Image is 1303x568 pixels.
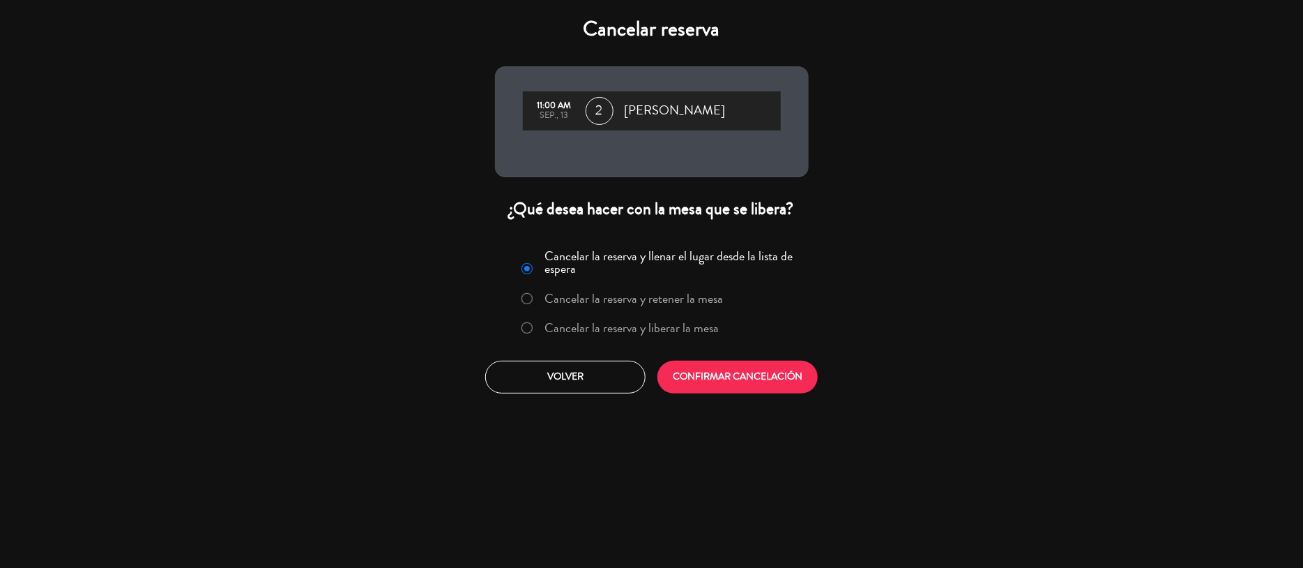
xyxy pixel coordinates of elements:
label: Cancelar la reserva y retener la mesa [544,292,723,305]
button: CONFIRMAR CANCELACIÓN [657,361,818,394]
div: sep., 13 [530,111,579,121]
span: 2 [586,97,614,125]
h4: Cancelar reserva [495,17,809,42]
button: Volver [485,361,646,394]
div: ¿Qué desea hacer con la mesa que se libera? [495,198,809,220]
label: Cancelar la reserva y liberar la mesa [544,322,719,334]
label: Cancelar la reserva y llenar el lugar desde la lista de espera [544,250,800,275]
div: 11:00 AM [530,101,579,111]
span: [PERSON_NAME] [625,100,726,121]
